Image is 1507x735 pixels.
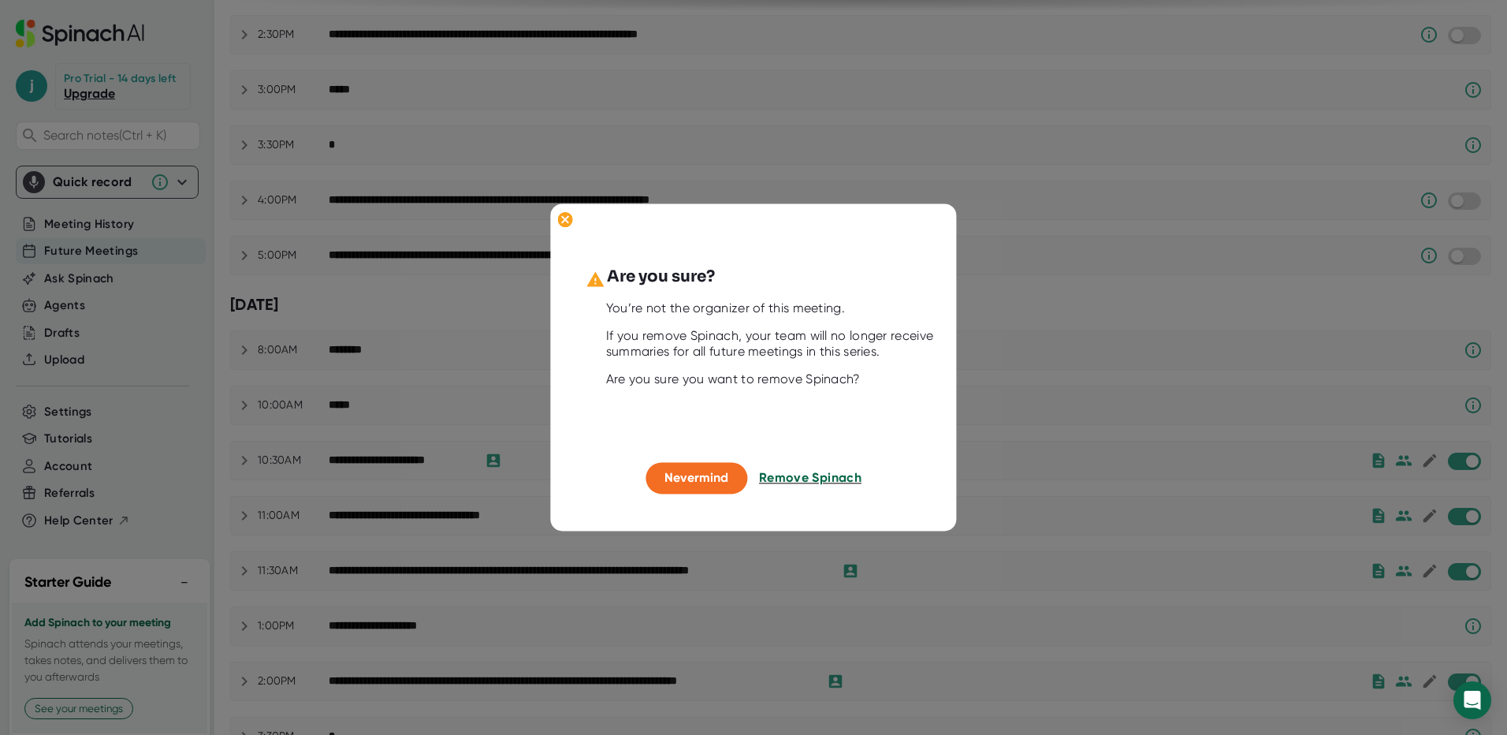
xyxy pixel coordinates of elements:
[606,300,940,316] div: You’re not the organizer of this meeting.
[606,328,940,360] div: If you remove Spinach, your team will no longer receive summaries for all future meetings in this...
[606,371,940,387] div: Are you sure you want to remove Spinach?
[759,462,861,494] button: Remove Spinach
[1453,681,1491,719] div: Open Intercom Messenger
[664,470,728,485] span: Nevermind
[646,462,747,494] button: Nevermind
[759,470,861,485] span: Remove Spinach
